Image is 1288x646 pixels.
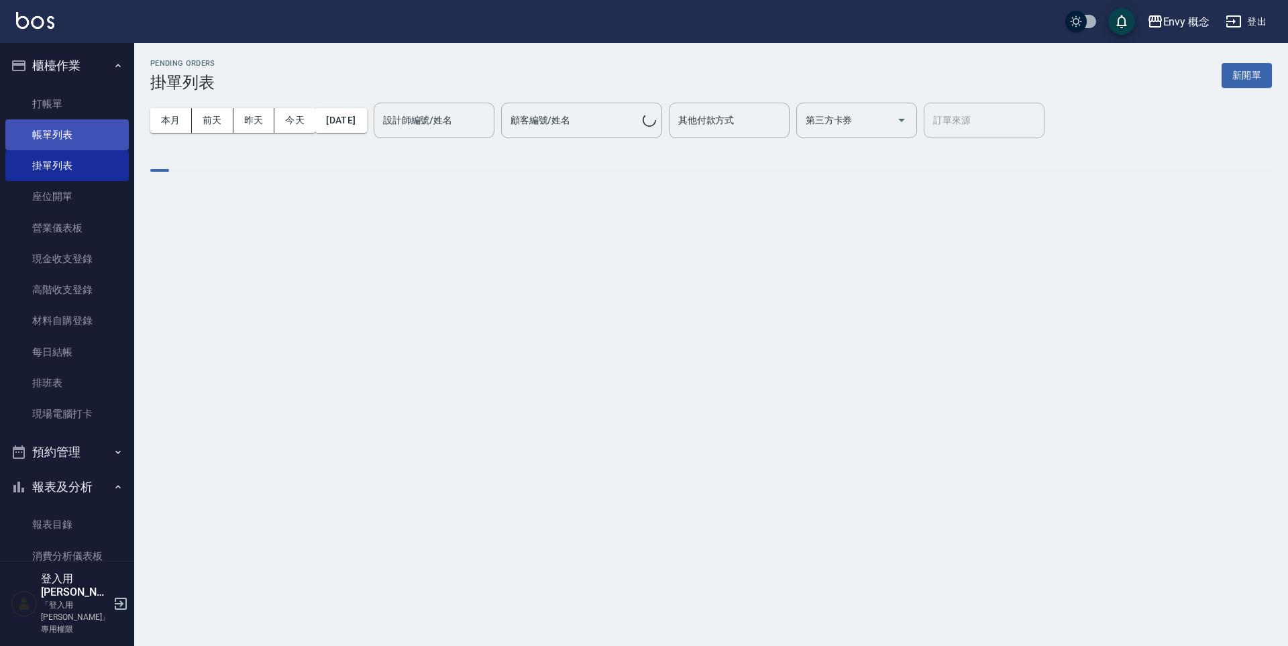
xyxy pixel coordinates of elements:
[5,509,129,540] a: 報表目錄
[5,368,129,398] a: 排班表
[1222,68,1272,81] a: 新開單
[5,305,129,336] a: 材料自購登錄
[150,73,215,92] h3: 掛單列表
[315,108,366,133] button: [DATE]
[41,572,109,599] h5: 登入用[PERSON_NAME]
[1108,8,1135,35] button: save
[11,590,38,617] img: Person
[5,244,129,274] a: 現金收支登錄
[5,48,129,83] button: 櫃檯作業
[5,541,129,572] a: 消費分析儀表板
[150,59,215,68] h2: Pending Orders
[1163,13,1210,30] div: Envy 概念
[1220,9,1272,34] button: 登出
[5,435,129,470] button: 預約管理
[41,599,109,635] p: 「登入用[PERSON_NAME]」專用權限
[1222,63,1272,88] button: 新開單
[16,12,54,29] img: Logo
[274,108,315,133] button: 今天
[5,89,129,119] a: 打帳單
[192,108,233,133] button: 前天
[5,274,129,305] a: 高階收支登錄
[5,213,129,244] a: 營業儀表板
[5,119,129,150] a: 帳單列表
[150,108,192,133] button: 本月
[5,398,129,429] a: 現場電腦打卡
[891,109,912,131] button: Open
[1142,8,1216,36] button: Envy 概念
[5,150,129,181] a: 掛單列表
[5,337,129,368] a: 每日結帳
[5,470,129,504] button: 報表及分析
[5,181,129,212] a: 座位開單
[233,108,275,133] button: 昨天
